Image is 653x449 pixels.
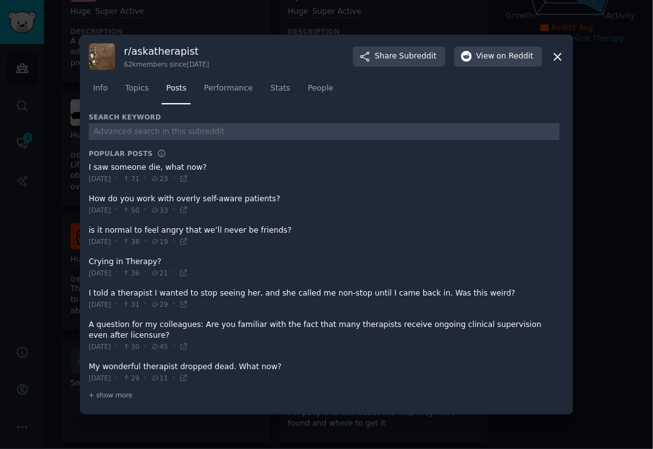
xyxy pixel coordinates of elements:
span: · [144,236,147,247]
span: People [308,83,333,94]
span: 23 [151,174,168,183]
span: · [116,299,118,310]
span: · [172,299,175,310]
span: · [172,204,175,216]
input: Advanced search in this subreddit [89,123,560,140]
span: [DATE] [89,342,111,351]
span: 45 [151,342,168,351]
h3: Search Keyword [89,113,161,121]
span: Info [93,83,108,94]
span: · [172,373,175,384]
span: 36 [122,269,139,277]
span: [DATE] [89,237,111,246]
span: Performance [204,83,253,94]
span: + show more [89,391,133,399]
span: · [172,236,175,247]
a: Stats [266,79,294,104]
span: · [116,204,118,216]
button: ShareSubreddit [353,47,445,67]
span: · [116,173,118,184]
span: [DATE] [89,269,111,277]
span: · [172,267,175,279]
img: askatherapist [89,43,115,70]
span: Posts [166,83,186,94]
span: · [144,173,147,184]
span: · [144,204,147,216]
span: · [144,267,147,279]
span: 19 [151,237,168,246]
span: Share [375,51,437,62]
span: 30 [122,342,139,351]
span: · [172,341,175,353]
span: [DATE] [89,374,111,382]
h3: Popular Posts [89,149,153,158]
span: · [116,373,118,384]
span: on Reddit [497,51,533,62]
span: 29 [151,300,168,309]
span: · [144,299,147,310]
div: 62k members since [DATE] [124,60,209,69]
a: Topics [121,79,153,104]
h3: r/ askatherapist [124,45,209,58]
span: [DATE] [89,174,111,183]
span: 38 [122,237,139,246]
a: Posts [162,79,191,104]
a: People [303,79,338,104]
span: 29 [122,374,139,382]
span: · [144,373,147,384]
span: Stats [271,83,290,94]
span: [DATE] [89,300,111,309]
span: · [116,341,118,353]
span: · [144,341,147,353]
span: · [116,236,118,247]
span: View [476,51,533,62]
span: · [172,173,175,184]
span: Subreddit [399,51,437,62]
span: 71 [122,174,139,183]
span: 33 [151,206,168,214]
span: · [116,267,118,279]
button: Viewon Reddit [454,47,542,67]
a: Performance [199,79,257,104]
span: 50 [122,206,139,214]
span: Topics [125,83,148,94]
a: Info [89,79,112,104]
span: 11 [151,374,168,382]
span: 21 [151,269,168,277]
span: 31 [122,300,139,309]
span: [DATE] [89,206,111,214]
